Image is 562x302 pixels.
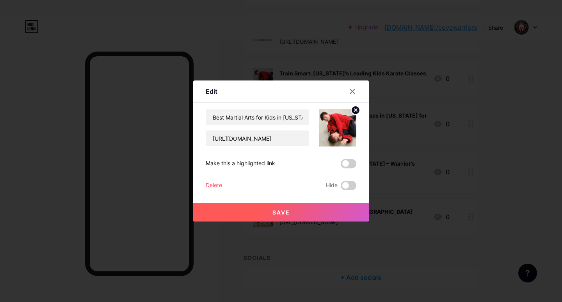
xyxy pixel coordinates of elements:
span: Hide [326,181,338,190]
input: URL [206,130,309,146]
input: Title [206,109,309,125]
button: Save [193,203,369,222]
div: Edit [206,87,217,96]
span: Save [272,209,290,216]
div: Make this a highlighted link [206,159,275,168]
div: Delete [206,181,222,190]
img: link_thumbnail [319,109,356,147]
